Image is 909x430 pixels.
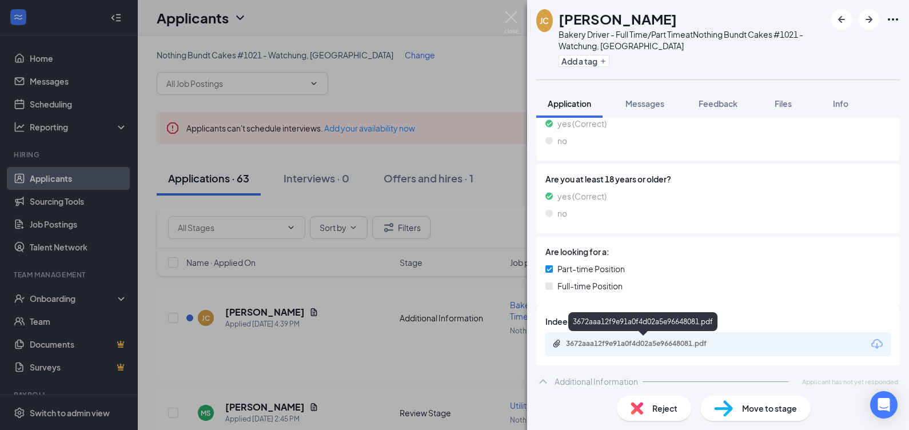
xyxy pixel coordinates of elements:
[886,13,900,26] svg: Ellipses
[545,315,605,328] span: Indeed Resume
[545,173,891,185] span: Are you at least 18 years or older?
[870,391,898,419] div: Open Intercom Messenger
[625,98,664,109] span: Messages
[559,29,826,51] div: Bakery Driver - Full Time/Part Time at Nothing Bundt Cakes #1021 - Watchung, [GEOGRAPHIC_DATA]
[555,376,638,387] div: Additional Information
[557,207,567,220] span: no
[540,15,549,26] div: JC
[775,98,792,109] span: Files
[557,280,623,292] span: Full-time Position
[557,134,567,147] span: no
[568,312,717,331] div: 3672aaa12f9e91a0f4d02a5e96648081.pdf
[552,339,561,348] svg: Paperclip
[557,117,607,130] span: yes (Correct)
[545,245,609,258] span: Are looking for a:
[566,339,726,348] div: 3672aaa12f9e91a0f4d02a5e96648081.pdf
[831,9,852,30] button: ArrowLeftNew
[652,402,677,415] span: Reject
[557,262,625,275] span: Part-time Position
[552,339,737,350] a: Paperclip3672aaa12f9e91a0f4d02a5e96648081.pdf
[862,13,876,26] svg: ArrowRight
[559,55,609,67] button: PlusAdd a tag
[870,337,884,351] svg: Download
[835,13,848,26] svg: ArrowLeftNew
[557,190,607,202] span: yes (Correct)
[559,9,677,29] h1: [PERSON_NAME]
[600,58,607,65] svg: Plus
[548,98,591,109] span: Application
[699,98,737,109] span: Feedback
[833,98,848,109] span: Info
[802,377,900,387] span: Applicant has not yet responded.
[859,9,879,30] button: ArrowRight
[536,375,550,388] svg: ChevronUp
[742,402,797,415] span: Move to stage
